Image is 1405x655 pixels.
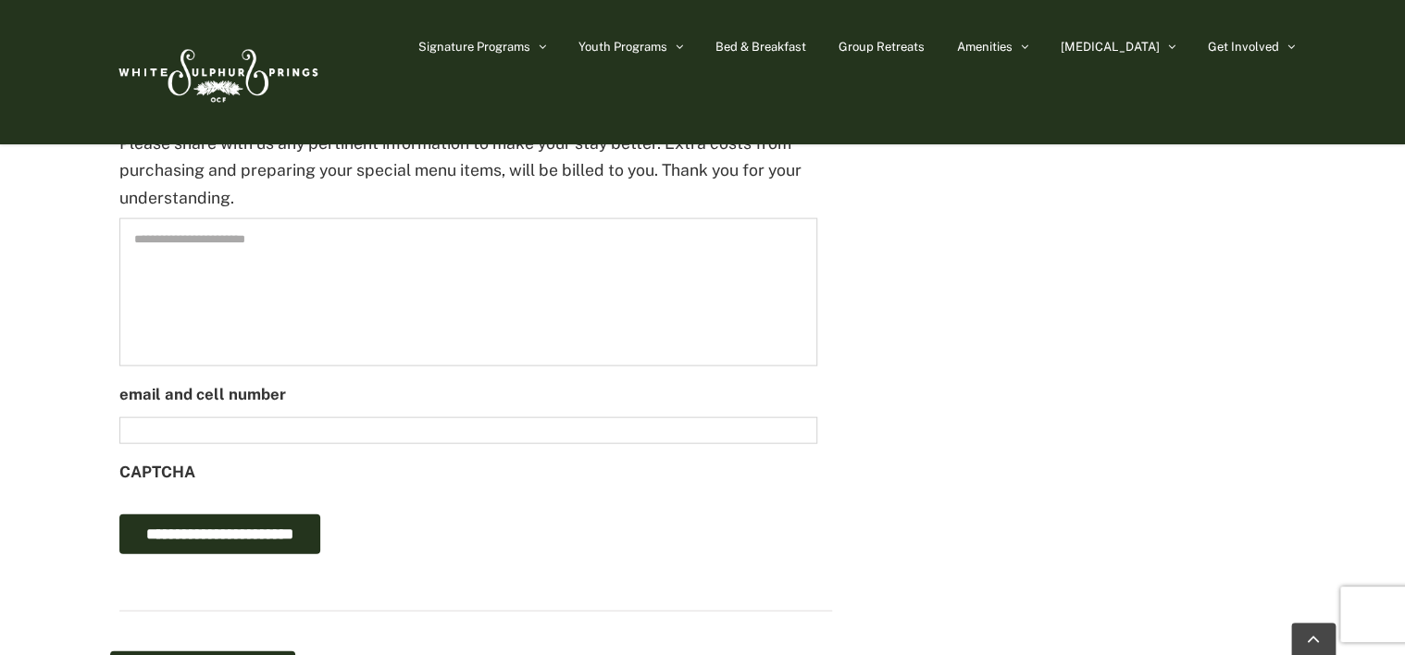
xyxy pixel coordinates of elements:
span: Signature Programs [418,41,530,53]
span: Bed & Breakfast [715,41,806,53]
img: White Sulphur Springs Logo [110,29,323,116]
span: Get Involved [1208,41,1279,53]
span: Youth Programs [578,41,667,53]
label: CAPTCHA [119,463,195,483]
label: email and cell number [119,385,286,405]
div: Please share with us any pertinent information to make your stay better. Extra costs from purchas... [119,130,817,211]
span: Group Retreats [839,41,925,53]
span: Amenities [957,41,1013,53]
span: [MEDICAL_DATA] [1061,41,1160,53]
